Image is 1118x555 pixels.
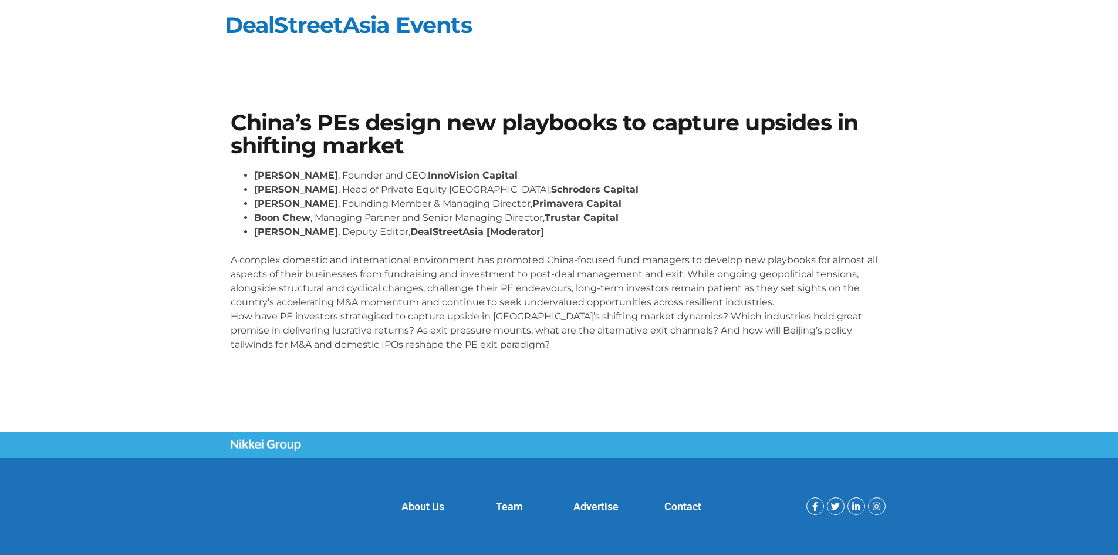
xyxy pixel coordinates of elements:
h1: China’s PEs design new playbooks to capture upsides in shifting market [231,112,888,157]
li: , Deputy Editor, [254,225,888,239]
strong: Primavera Capital [532,198,622,209]
img: Nikkei Group [231,439,301,451]
li: , Head of Private Equity [GEOGRAPHIC_DATA], [254,183,888,197]
strong: Boon Chew [254,212,310,223]
li: , Managing Partner and Senior Managing Director, [254,211,888,225]
a: DealStreetAsia Events [225,11,472,39]
strong: Trustar Capital [545,212,619,223]
strong: [PERSON_NAME] [254,184,338,195]
a: Advertise [573,500,619,513]
p: A complex domestic and international environment has promoted China-focused fund managers to deve... [231,239,888,352]
a: Team [496,500,523,513]
strong: [PERSON_NAME] [254,170,338,181]
li: , Founder and CEO, [254,169,888,183]
strong: [PERSON_NAME] [254,226,338,237]
li: , Founding Member & Managing Director, [254,197,888,211]
a: Contact [664,500,701,513]
a: About Us [401,500,444,513]
strong: InnoVision Capital [428,170,518,181]
strong: [PERSON_NAME] [254,198,338,209]
strong: DealStreetAsia [Moderator] [410,226,544,237]
strong: Schroders Capital [551,184,639,195]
